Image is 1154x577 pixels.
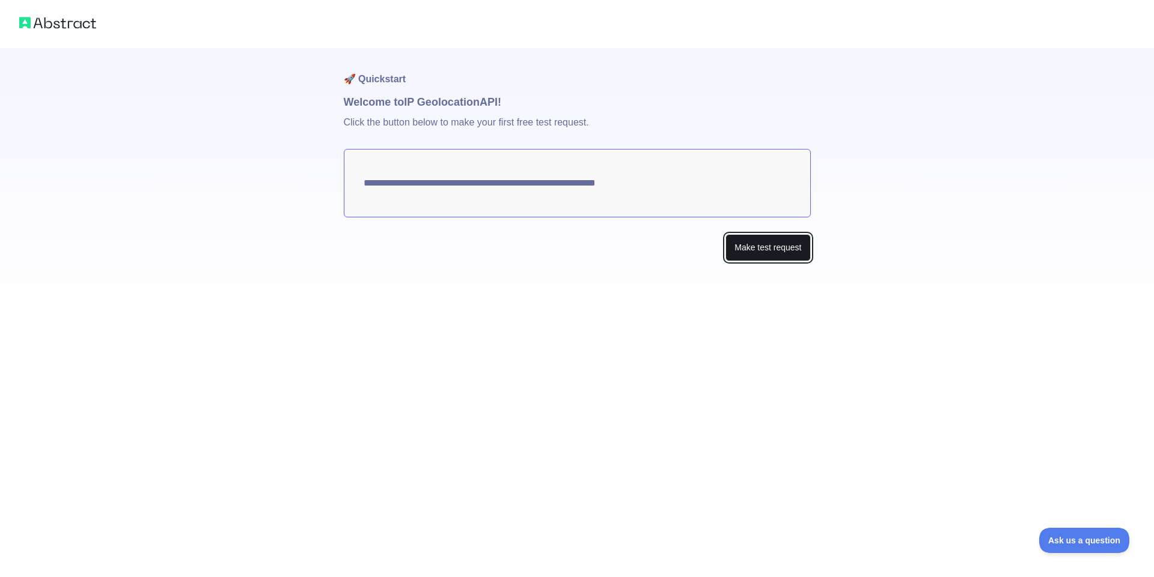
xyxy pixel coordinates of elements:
[1039,528,1130,553] iframe: Toggle Customer Support
[725,234,810,261] button: Make test request
[344,94,811,110] h1: Welcome to IP Geolocation API!
[344,110,811,149] p: Click the button below to make your first free test request.
[19,14,96,31] img: Abstract logo
[344,48,811,94] h1: 🚀 Quickstart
